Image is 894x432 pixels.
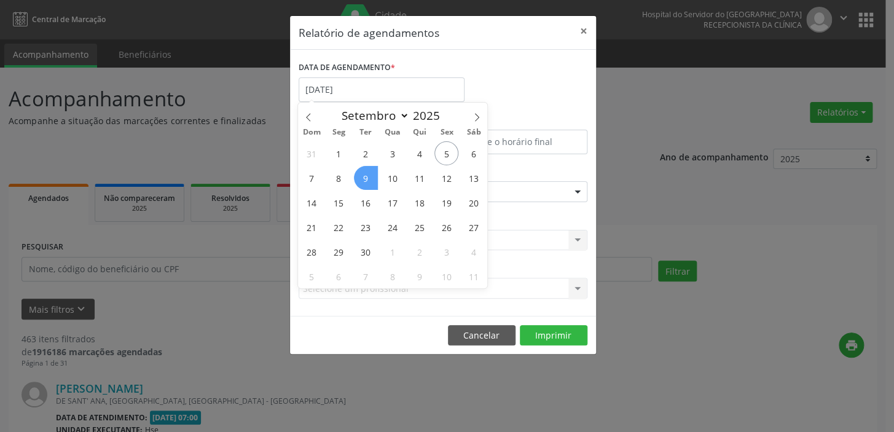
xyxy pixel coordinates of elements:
span: Setembro 10, 2025 [381,166,405,190]
span: Setembro 20, 2025 [461,190,485,214]
span: Setembro 24, 2025 [381,215,405,239]
span: Setembro 19, 2025 [434,190,458,214]
span: Outubro 6, 2025 [327,264,351,288]
span: Outubro 11, 2025 [461,264,485,288]
span: Sex [433,128,460,136]
span: Outubro 4, 2025 [461,240,485,264]
span: Outubro 3, 2025 [434,240,458,264]
span: Setembro 17, 2025 [381,190,405,214]
span: Setembro 13, 2025 [461,166,485,190]
input: Selecione uma data ou intervalo [299,77,465,102]
span: Setembro 21, 2025 [300,215,324,239]
span: Setembro 26, 2025 [434,215,458,239]
span: Seg [325,128,352,136]
span: Setembro 28, 2025 [300,240,324,264]
span: Setembro 27, 2025 [461,215,485,239]
span: Setembro 12, 2025 [434,166,458,190]
span: Agosto 31, 2025 [300,141,324,165]
span: Outubro 7, 2025 [354,264,378,288]
span: Outubro 9, 2025 [408,264,432,288]
button: Close [571,16,596,46]
span: Ter [352,128,379,136]
label: DATA DE AGENDAMENTO [299,58,395,77]
button: Cancelar [448,325,516,346]
h5: Relatório de agendamentos [299,25,439,41]
span: Setembro 2, 2025 [354,141,378,165]
span: Setembro 11, 2025 [408,166,432,190]
span: Setembro 3, 2025 [381,141,405,165]
span: Setembro 5, 2025 [434,141,458,165]
input: Year [409,108,450,124]
span: Dom [298,128,325,136]
label: ATÉ [446,111,587,130]
span: Outubro 5, 2025 [300,264,324,288]
span: Setembro 30, 2025 [354,240,378,264]
span: Setembro 29, 2025 [327,240,351,264]
span: Setembro 9, 2025 [354,166,378,190]
select: Month [335,107,409,124]
span: Setembro 15, 2025 [327,190,351,214]
span: Setembro 25, 2025 [408,215,432,239]
span: Setembro 7, 2025 [300,166,324,190]
span: Outubro 10, 2025 [434,264,458,288]
span: Setembro 8, 2025 [327,166,351,190]
span: Outubro 1, 2025 [381,240,405,264]
span: Setembro 6, 2025 [461,141,485,165]
span: Setembro 18, 2025 [408,190,432,214]
span: Qua [379,128,406,136]
span: Setembro 4, 2025 [408,141,432,165]
span: Setembro 1, 2025 [327,141,351,165]
span: Setembro 22, 2025 [327,215,351,239]
span: Outubro 2, 2025 [408,240,432,264]
span: Setembro 16, 2025 [354,190,378,214]
button: Imprimir [520,325,587,346]
span: Setembro 23, 2025 [354,215,378,239]
span: Sáb [460,128,487,136]
span: Outubro 8, 2025 [381,264,405,288]
span: Qui [406,128,433,136]
span: Setembro 14, 2025 [300,190,324,214]
input: Selecione o horário final [446,130,587,154]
